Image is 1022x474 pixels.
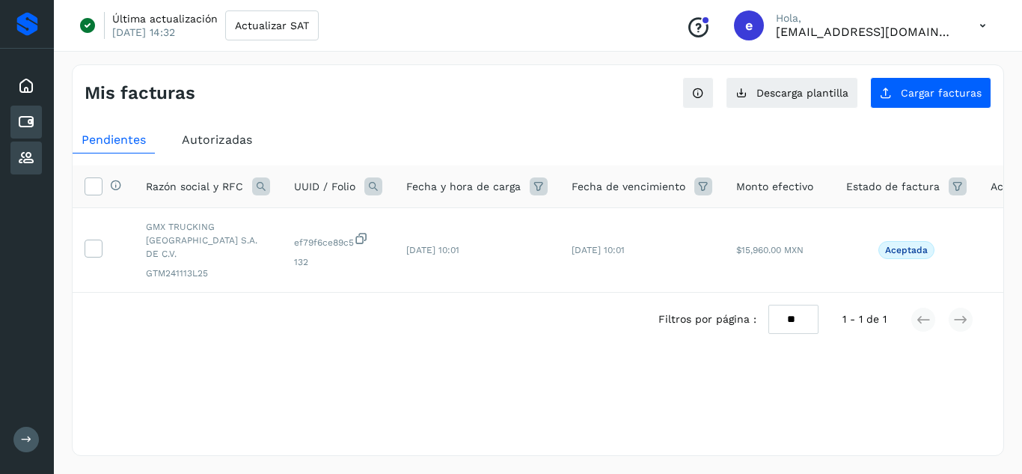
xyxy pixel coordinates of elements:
p: Aceptada [885,245,928,255]
button: Descarga plantilla [726,77,858,109]
div: Cuentas por pagar [10,106,42,139]
span: GTM241113L25 [146,267,270,280]
button: Actualizar SAT [225,10,319,40]
p: Última actualización [112,12,218,25]
span: 1 - 1 de 1 [842,312,887,327]
span: 132 [294,255,382,269]
span: [DATE] 10:01 [406,245,459,255]
p: Hola, [776,12,955,25]
span: Cargar facturas [901,88,982,98]
span: [DATE] 10:01 [572,245,625,255]
span: Autorizadas [182,133,252,147]
span: Fecha y hora de carga [406,179,521,195]
span: Monto efectivo [736,179,813,195]
p: eestrada@grupo-gmx.com [776,25,955,39]
span: Estado de factura [846,179,940,195]
span: ef79f6ce89c5 [294,231,382,249]
h4: Mis facturas [85,82,195,104]
button: Cargar facturas [870,77,991,109]
p: [DATE] 14:32 [112,25,175,39]
span: Fecha de vencimiento [572,179,685,195]
div: Proveedores [10,142,42,174]
span: Pendientes [82,133,146,147]
span: Descarga plantilla [756,88,848,98]
span: UUID / Folio [294,179,355,195]
span: Actualizar SAT [235,20,309,31]
span: $15,960.00 MXN [736,245,804,255]
span: Razón social y RFC [146,179,243,195]
span: GMX TRUCKING [GEOGRAPHIC_DATA] S.A. DE C.V. [146,220,270,261]
span: Filtros por página : [658,312,756,327]
div: Inicio [10,70,42,103]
